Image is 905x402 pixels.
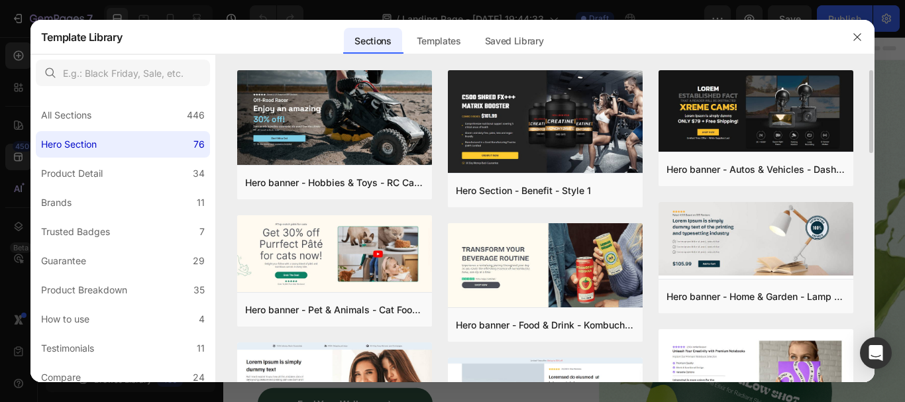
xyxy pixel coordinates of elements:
div: Hero Section - Benefit - Style 1 [456,183,591,199]
div: Sections [344,28,401,54]
div: Compare [41,370,81,385]
div: Hero banner - Autos & Vehicles - Dash Cam - Style 17 [666,162,845,177]
div: 35 [193,282,205,298]
div: Hero banner - Home & Garden - Lamp - Style 47 [666,289,845,305]
img: gempages_585906726994182851-6a1f5e66-ed3e-4d8d-ba8c-56a78a7f1c77.png [40,101,101,123]
img: hr1.png [448,70,643,176]
div: Product Detail [41,166,103,181]
div: Trusted Badges [41,224,110,240]
img: hr43.png [237,215,432,293]
img: hr40.png [237,70,432,168]
div: Hero banner - Food & Drink - Kombucha - Style 33 [456,317,635,333]
div: 76 [193,136,205,152]
div: Hero Section [41,136,97,152]
div: Open Intercom Messenger [860,337,892,369]
img: hr33.png [448,223,643,310]
p: Focused Energy: Smooth focus from matcha & [PERSON_NAME] [59,309,395,344]
i: green matcha goodness [41,176,376,215]
div: 29 [193,253,205,269]
h2: Template Library [41,20,123,54]
p: Calm & Revive: Cucumber & aloe to refresh skin [59,358,395,376]
div: Hero banner - Pet & Animals - Cat Food - Style 43 [245,302,424,318]
h2: Refresh your day with and natural vitality [40,133,397,260]
div: Hero banner - Hobbies & Toys - RC Car - Style 40 [245,175,424,191]
div: 34 [193,166,205,181]
div: Product Breakdown [41,282,127,298]
div: Testimonials [41,340,94,356]
div: 4 [199,311,205,327]
div: 7 [199,224,205,240]
div: 24 [193,370,205,385]
div: How to use [41,311,89,327]
input: E.g.: Black Friday, Sale, etc. [36,60,210,86]
div: Brands [41,195,72,211]
img: hr17.png [659,70,853,154]
p: Radiant Skin: Hydrating jasmine & aloe for glow [59,277,395,295]
div: Templates [406,28,472,54]
div: Guarantee [41,253,86,269]
div: 11 [197,195,205,211]
p: 1500+ Happy Customers [168,105,291,119]
div: All Sections [41,107,91,123]
div: 446 [187,107,205,123]
img: hr47.png [659,202,853,276]
div: 11 [197,340,205,356]
div: Saved Library [474,28,555,54]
